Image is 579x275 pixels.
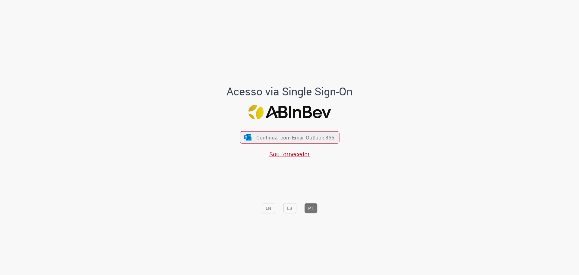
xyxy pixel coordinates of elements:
h1: Acesso via Single Sign-On [206,85,373,98]
button: EN [262,203,275,213]
a: Sou fornecedor [269,150,310,158]
img: Logo ABInBev [248,104,331,119]
button: ícone Azure/Microsoft 360 Continuar com Email Outlook 365 [240,131,339,143]
img: ícone Azure/Microsoft 360 [244,134,252,140]
button: PT [304,203,317,213]
span: Continuar com Email Outlook 365 [256,134,334,141]
button: ES [283,203,296,213]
